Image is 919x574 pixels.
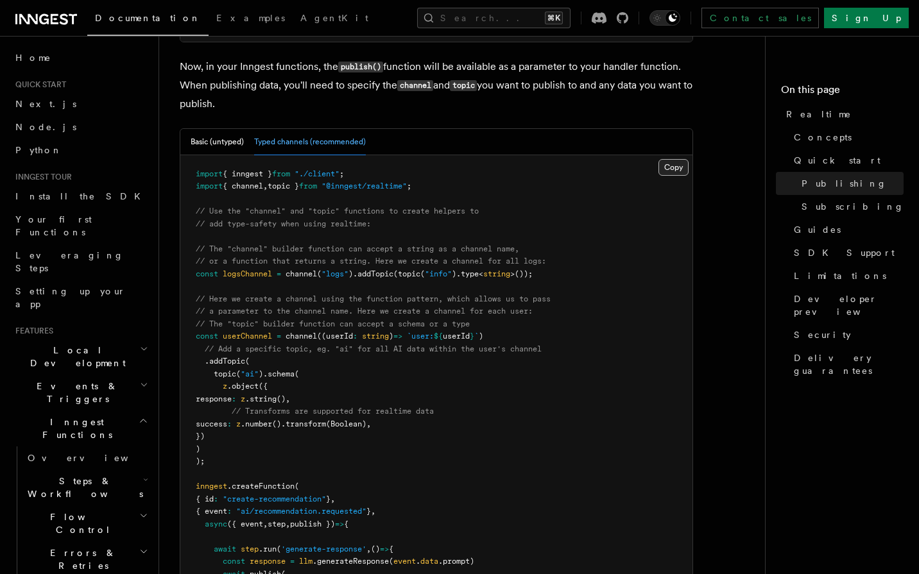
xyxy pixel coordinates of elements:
a: Node.js [10,115,151,139]
span: Realtime [786,108,852,121]
span: ) [348,269,353,278]
a: Security [789,323,904,346]
a: Quick start [789,149,904,172]
span: ( [295,482,299,491]
span: // or a function that returns a string. Here we create a channel for all logs: [196,257,546,266]
span: publish }) [290,519,335,528]
span: . [416,557,420,566]
span: from [299,181,317,190]
span: () [371,544,380,553]
span: SDK Support [794,246,895,259]
span: Inngest Functions [10,416,139,441]
span: Your first Functions [15,214,92,237]
a: Publishing [796,172,904,195]
span: ); [196,457,205,466]
span: string [362,332,389,341]
span: inngest [196,482,227,491]
span: , [331,494,335,503]
span: from [272,169,290,178]
a: Realtime [781,103,904,126]
span: { channel [223,181,263,190]
a: Setting up your app [10,280,151,316]
span: => [380,544,389,553]
span: topic [398,269,420,278]
span: .run [259,544,277,553]
span: const [196,332,218,341]
span: Node.js [15,122,76,132]
span: , [286,519,290,528]
span: .generateResponse [313,557,389,566]
span: { id [196,494,214,503]
span: : [353,332,357,341]
span: => [335,519,344,528]
kbd: ⌘K [545,12,563,24]
span: // Use the "channel" and "topic" functions to create helpers to [196,207,479,215]
span: .type [456,269,479,278]
span: Errors & Retries [22,546,139,572]
a: Limitations [789,264,904,287]
a: Delivery guarantees [789,346,904,382]
span: Developer preview [794,292,904,318]
span: Concepts [794,131,852,144]
span: ) [479,332,483,341]
span: => [393,332,402,341]
span: `user: [407,332,434,341]
span: ( [389,557,393,566]
span: Install the SDK [15,191,148,201]
span: Local Development [10,344,140,369]
span: ( [295,369,299,378]
button: Basic (untyped) [191,129,244,155]
span: ({ [259,382,268,391]
span: // a parameter to the channel name. Here we create a channel for each user: [196,307,533,316]
span: async [205,519,227,528]
span: , [263,181,268,190]
span: llm [299,557,313,566]
span: userChannel [223,332,272,341]
button: Inngest Functions [10,410,151,446]
span: // The "topic" builder function can accept a schema or a type [196,319,470,328]
span: , [286,394,290,403]
span: Flow Control [22,511,139,536]
span: : [214,494,218,503]
span: () [277,394,286,403]
span: Security [794,328,851,341]
span: success [196,419,227,428]
span: ) [452,269,456,278]
span: .transform [281,419,326,428]
span: "create-recommendation" [223,494,326,503]
span: response [250,557,286,566]
span: step [241,544,259,553]
span: } [470,332,474,341]
span: channel [286,269,317,278]
a: Developer preview [789,287,904,323]
a: Home [10,46,151,69]
span: ( [236,369,241,378]
span: { inngest } [223,169,272,178]
span: import [196,169,223,178]
span: { [344,519,348,528]
span: Inngest tour [10,172,72,182]
span: Publishing [802,177,887,190]
button: Events & Triggers [10,375,151,410]
span: ( [420,269,425,278]
span: Leveraging Steps [15,250,124,273]
span: Delivery guarantees [794,351,904,377]
span: Quick start [794,154,880,167]
span: Limitations [794,269,886,282]
span: { event [196,507,227,516]
span: "@inngest/realtime" [322,181,407,190]
span: .addTopic [205,357,245,366]
span: Python [15,145,62,155]
a: Next.js [10,92,151,115]
a: AgentKit [293,4,376,35]
a: Overview [22,446,151,469]
span: Events & Triggers [10,380,140,405]
span: "ai" [241,369,259,378]
a: Install the SDK [10,185,151,208]
span: "ai/recommendation.requested" [236,507,366,516]
span: ({ event [227,519,263,528]
button: Search...⌘K [417,8,571,28]
a: Sign Up [824,8,909,28]
span: AgentKit [300,13,368,23]
span: , [366,544,371,553]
